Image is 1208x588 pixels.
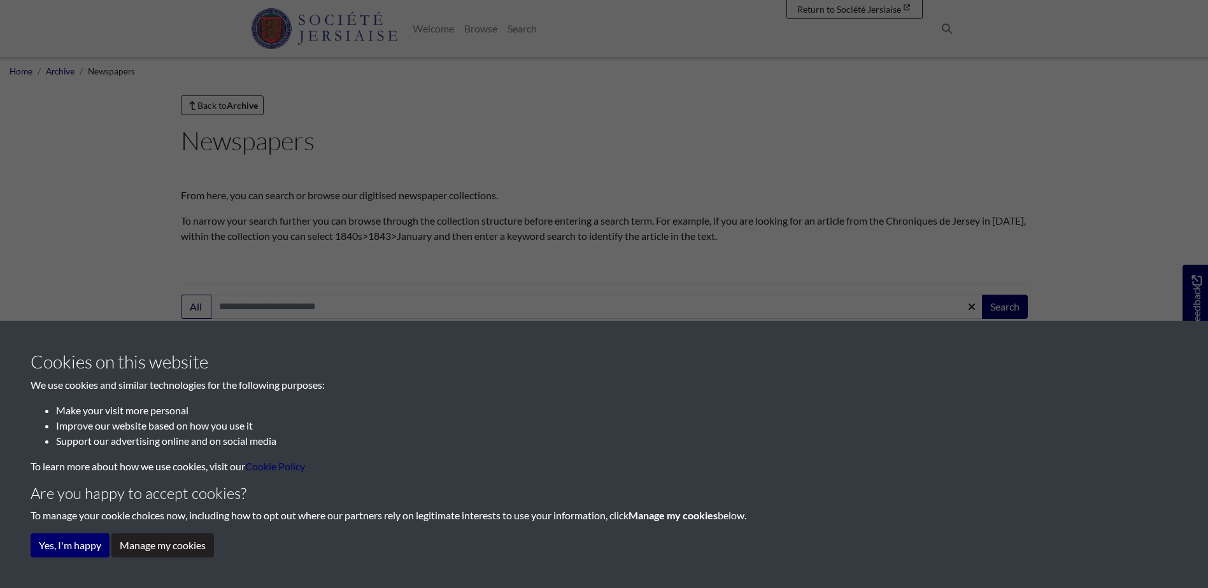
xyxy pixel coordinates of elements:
[245,460,305,472] a: learn more about cookies
[56,418,1177,433] li: Improve our website based on how you use it
[31,484,1177,503] h4: Are you happy to accept cookies?
[31,351,1177,373] h3: Cookies on this website
[629,509,718,521] strong: Manage my cookies
[31,459,1177,474] p: To learn more about how we use cookies, visit our
[31,508,1177,523] p: To manage your cookie choices now, including how to opt out where our partners rely on legitimate...
[31,533,110,557] button: Yes, I'm happy
[111,533,214,557] button: Manage my cookies
[31,377,1177,393] p: We use cookies and similar technologies for the following purposes:
[56,403,1177,418] li: Make your visit more personal
[56,433,1177,449] li: Support our advertising online and on social media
